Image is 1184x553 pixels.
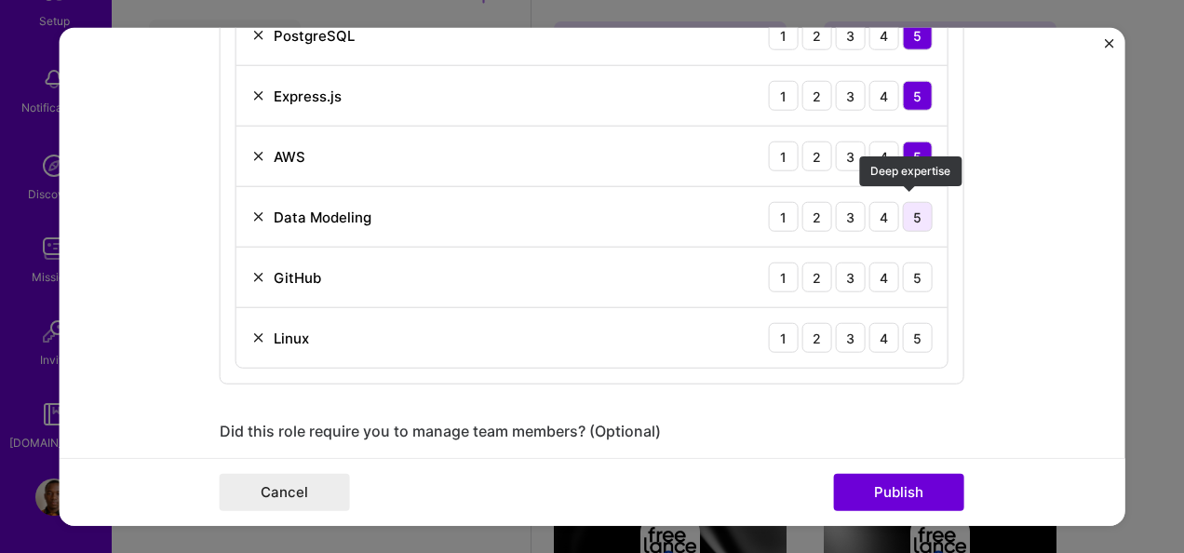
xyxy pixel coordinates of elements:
[802,142,832,171] div: 2
[869,323,899,353] div: 4
[251,270,266,285] img: Remove
[274,328,309,347] div: Linux
[802,202,832,232] div: 2
[836,323,866,353] div: 3
[903,263,933,292] div: 5
[251,149,266,164] img: Remove
[834,473,964,510] button: Publish
[274,86,342,105] div: Express.js
[869,202,899,232] div: 4
[903,20,933,50] div: 5
[251,209,266,224] img: Remove
[836,81,866,111] div: 3
[836,20,866,50] div: 3
[802,323,832,353] div: 2
[251,28,266,43] img: Remove
[1104,39,1113,59] button: Close
[802,20,832,50] div: 2
[274,267,321,287] div: GitHub
[769,323,799,353] div: 1
[869,263,899,292] div: 4
[869,20,899,50] div: 4
[769,81,799,111] div: 1
[274,25,355,45] div: PostgreSQL
[769,202,799,232] div: 1
[274,207,371,226] div: Data Modeling
[836,142,866,171] div: 3
[251,330,266,345] img: Remove
[869,142,899,171] div: 4
[903,142,933,171] div: 5
[903,81,933,111] div: 5
[769,263,799,292] div: 1
[769,20,799,50] div: 1
[869,81,899,111] div: 4
[769,142,799,171] div: 1
[836,202,866,232] div: 3
[274,146,305,166] div: AWS
[903,323,933,353] div: 5
[220,422,964,441] div: Did this role require you to manage team members? (Optional)
[802,81,832,111] div: 2
[251,88,266,103] img: Remove
[903,202,933,232] div: 5
[836,263,866,292] div: 3
[220,473,350,510] button: Cancel
[802,263,832,292] div: 2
